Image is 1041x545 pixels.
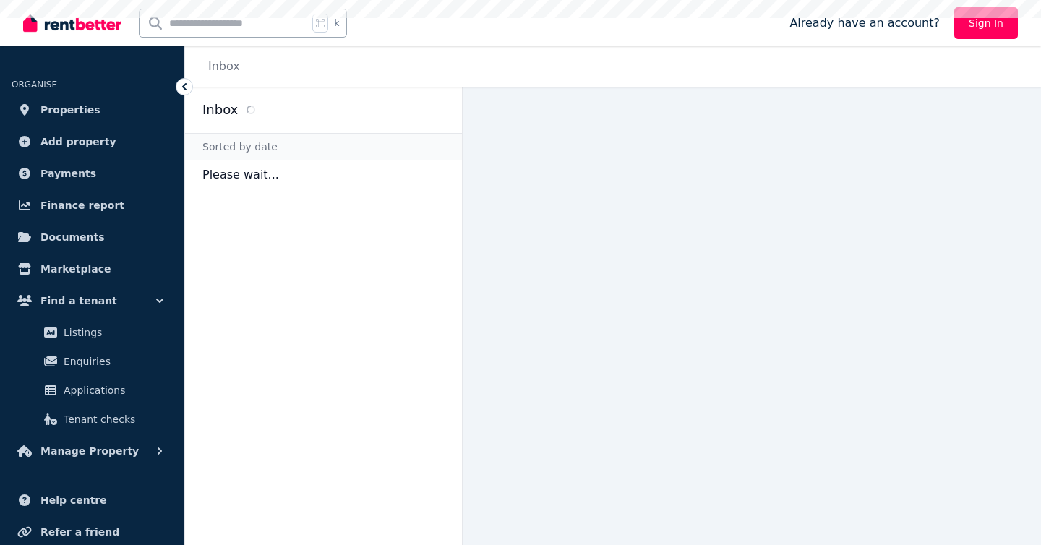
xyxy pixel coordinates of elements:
span: Manage Property [40,442,139,460]
a: Payments [12,159,173,188]
span: k [334,17,339,29]
a: Help centre [12,486,173,515]
button: Manage Property [12,437,173,465]
span: Enquiries [64,353,161,370]
span: Properties [40,101,100,119]
a: Inbox [208,59,240,73]
span: Payments [40,165,96,182]
a: Tenant checks [17,405,167,434]
a: Documents [12,223,173,252]
div: Sorted by date [185,133,462,160]
nav: Breadcrumb [185,46,257,87]
a: Marketplace [12,254,173,283]
span: Applications [64,382,161,399]
a: Properties [12,95,173,124]
a: Listings [17,318,167,347]
span: Add property [40,133,116,150]
a: Enquiries [17,347,167,376]
a: Sign In [954,7,1018,39]
span: Refer a friend [40,523,119,541]
button: Find a tenant [12,286,173,315]
h2: Inbox [202,100,238,120]
a: Add property [12,127,173,156]
span: Tenant checks [64,411,161,428]
span: Marketplace [40,260,111,278]
span: Listings [64,324,161,341]
span: Documents [40,228,105,246]
span: Help centre [40,492,107,509]
a: Finance report [12,191,173,220]
a: Applications [17,376,167,405]
p: Please wait... [185,160,462,189]
span: ORGANISE [12,80,57,90]
span: Finance report [40,197,124,214]
span: Find a tenant [40,292,117,309]
img: RentBetter [23,12,121,34]
span: Already have an account? [789,14,940,32]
